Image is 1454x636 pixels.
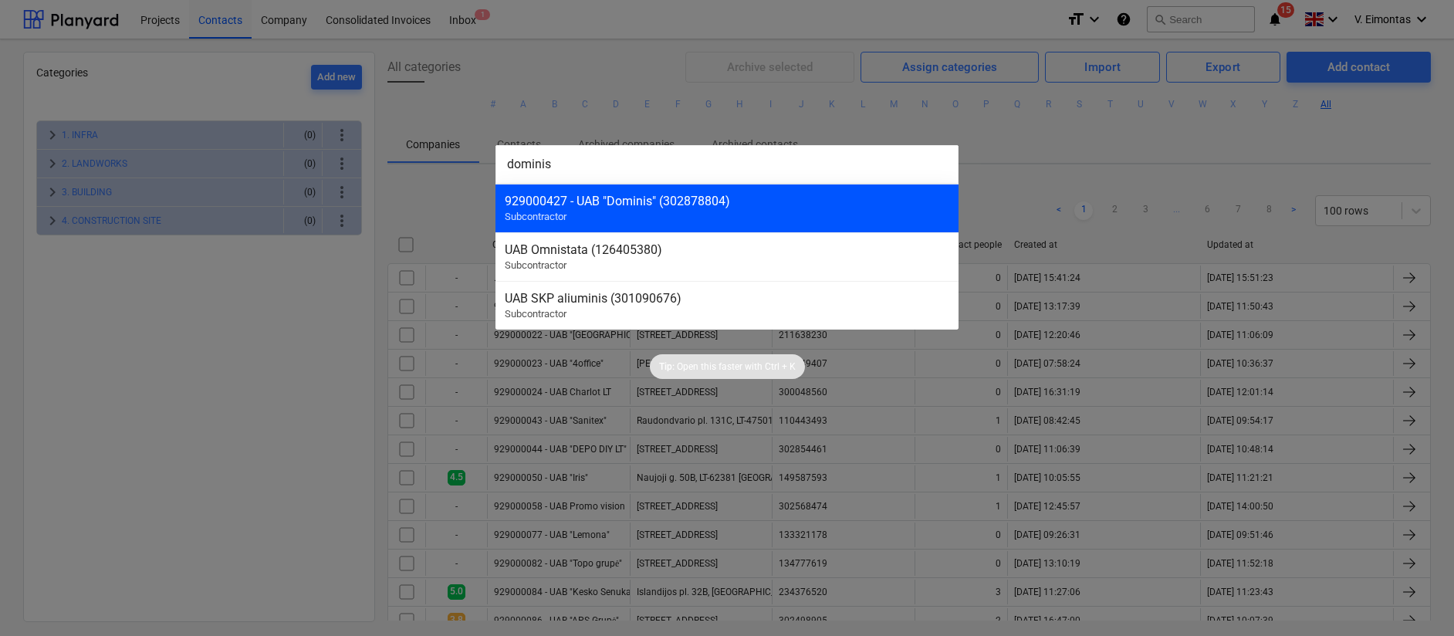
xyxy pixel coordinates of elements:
div: Tip:Open this faster withCtrl + K [650,354,805,379]
input: Search for projects, line-items, subcontracts, valuations, subcontractors... [495,145,959,184]
div: UAB Omnistata (126405380)Subcontractor [495,232,959,281]
span: Subcontractor [505,259,566,271]
p: Ctrl + K [765,360,796,374]
iframe: Chat Widget [1377,562,1454,636]
span: Subcontractor [505,308,566,320]
div: 929000427 - UAB "Dominis" (302878804) [505,194,949,208]
span: Subcontractor [505,211,566,222]
div: UAB SKP aliuminis (301090676)Subcontractor [495,281,959,330]
p: Tip: [659,360,675,374]
p: Open this faster with [677,360,763,374]
div: UAB SKP aliuminis (301090676) [505,291,949,306]
div: 929000427 - UAB "Dominis" (302878804)Subcontractor [495,184,959,232]
div: UAB Omnistata (126405380) [505,242,949,257]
